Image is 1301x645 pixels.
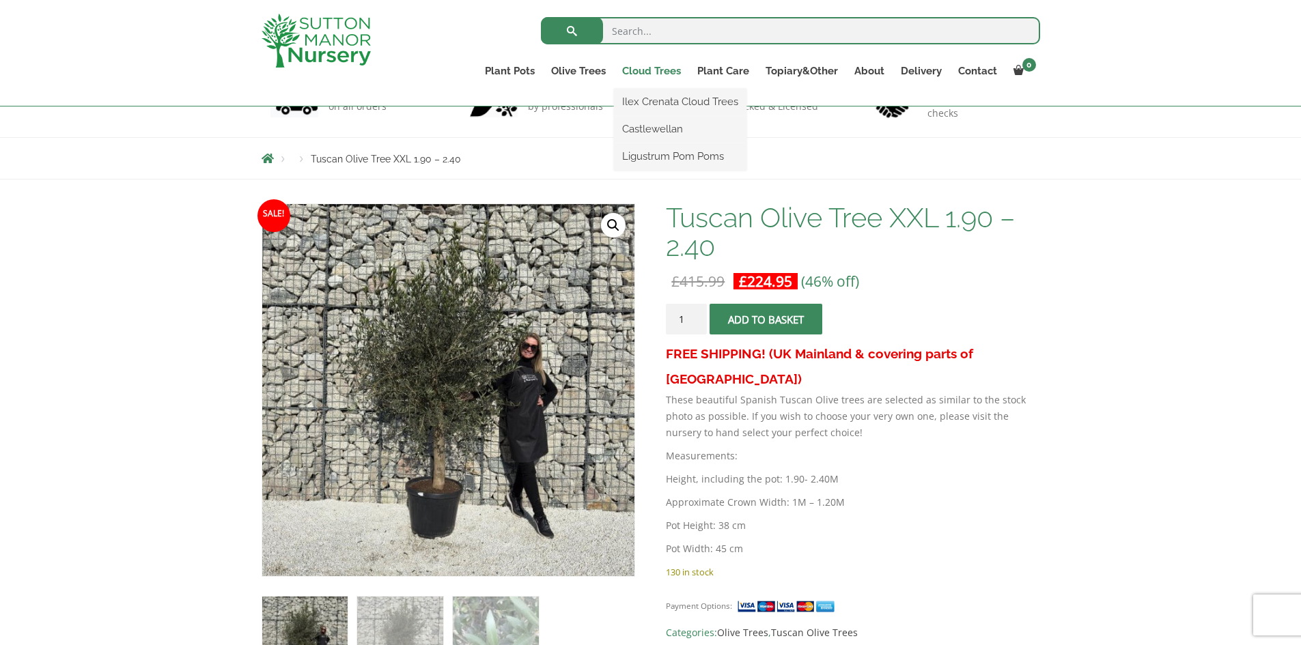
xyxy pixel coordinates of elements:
p: Pot Height: 38 cm [666,517,1039,534]
img: logo [262,14,371,68]
p: These beautiful Spanish Tuscan Olive trees are selected as similar to the stock photo as possible... [666,392,1039,441]
a: 0 [1005,61,1040,81]
a: Delivery [893,61,950,81]
a: Contact [950,61,1005,81]
bdi: 415.99 [671,272,725,291]
span: Sale! [257,199,290,232]
a: Plant Care [689,61,757,81]
p: Approximate Crown Width: 1M – 1.20M [666,494,1039,511]
a: Topiary&Other [757,61,846,81]
p: Height, including the pot: 1.90- 2.40M [666,471,1039,487]
span: £ [671,272,680,291]
p: 130 in stock [666,564,1039,580]
nav: Breadcrumbs [262,153,1040,164]
span: £ [739,272,747,291]
bdi: 224.95 [739,272,792,291]
a: Plant Pots [477,61,543,81]
a: Olive Trees [717,626,768,639]
a: Ilex Crenata Cloud Trees [614,91,746,112]
a: Castlewellan [614,119,746,139]
input: Product quantity [666,304,707,334]
a: Olive Trees [543,61,614,81]
button: Add to basket [710,304,822,334]
h1: Tuscan Olive Tree XXL 1.90 – 2.40 [666,203,1039,261]
a: Ligustrum Pom Poms [614,146,746,167]
span: Categories: , [666,625,1039,641]
span: Tuscan Olive Tree XXL 1.90 – 2.40 [311,154,461,164]
p: Pot Width: 45 cm [666,541,1039,557]
img: payment supported [737,599,839,614]
span: (46% off) [801,272,859,291]
p: Measurements: [666,448,1039,464]
a: About [846,61,893,81]
a: Cloud Trees [614,61,689,81]
input: Search... [541,17,1040,44]
span: 0 [1022,58,1036,72]
a: View full-screen image gallery [601,213,626,238]
h3: FREE SHIPPING! (UK Mainland & covering parts of [GEOGRAPHIC_DATA]) [666,341,1039,392]
a: Tuscan Olive Trees [771,626,858,639]
small: Payment Options: [666,601,732,611]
